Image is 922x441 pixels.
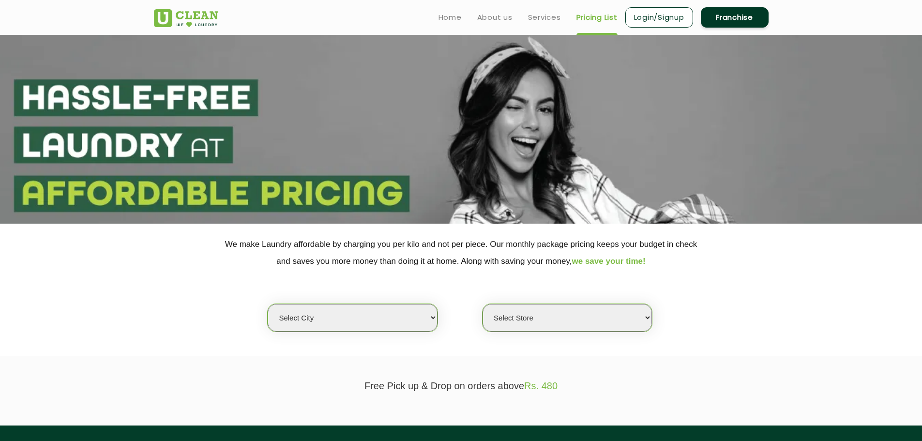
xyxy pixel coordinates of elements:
[154,9,218,27] img: UClean Laundry and Dry Cleaning
[576,12,618,23] a: Pricing List
[154,380,769,392] p: Free Pick up & Drop on orders above
[477,12,513,23] a: About us
[701,7,769,28] a: Franchise
[572,257,646,266] span: we save your time!
[528,12,561,23] a: Services
[625,7,693,28] a: Login/Signup
[154,236,769,270] p: We make Laundry affordable by charging you per kilo and not per piece. Our monthly package pricin...
[524,380,558,391] span: Rs. 480
[438,12,462,23] a: Home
